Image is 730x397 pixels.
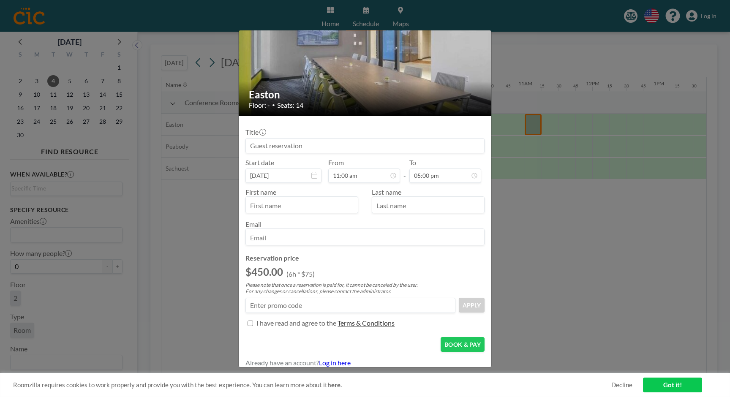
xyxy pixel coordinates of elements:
span: • [272,102,275,108]
span: - [403,161,406,180]
input: Guest reservation [246,139,484,153]
a: Log in here [319,359,351,367]
input: Email [246,231,484,245]
input: First name [246,198,358,213]
p: I have read and agree to the [256,319,336,327]
span: Already have an account? [245,359,319,367]
label: To [409,158,416,167]
a: Got it! [643,378,702,392]
button: BOOK & PAY [441,337,485,352]
label: Title [245,128,265,136]
span: Floor: - [249,101,270,109]
label: Last name [372,188,401,196]
label: Email [245,220,261,228]
p: Terms & Conditions [338,319,395,327]
p: Please note that once a reservation is paid for, it cannot be canceled by the user. For any chang... [245,282,485,294]
a: Decline [611,381,632,389]
h2: Easton [249,88,482,101]
h4: Reservation price [245,254,485,262]
label: First name [245,188,276,196]
span: Roomzilla requires cookies to work properly and provide you with the best experience. You can lea... [13,381,611,389]
label: Start date [245,158,274,167]
h2: $450.00 [245,266,283,278]
span: Seats: 14 [277,101,303,109]
p: (6h * $75) [286,270,315,278]
input: Last name [372,198,484,213]
input: Enter promo code [246,298,455,313]
a: here. [327,381,342,389]
label: From [328,158,344,167]
button: APPLY [459,298,485,313]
